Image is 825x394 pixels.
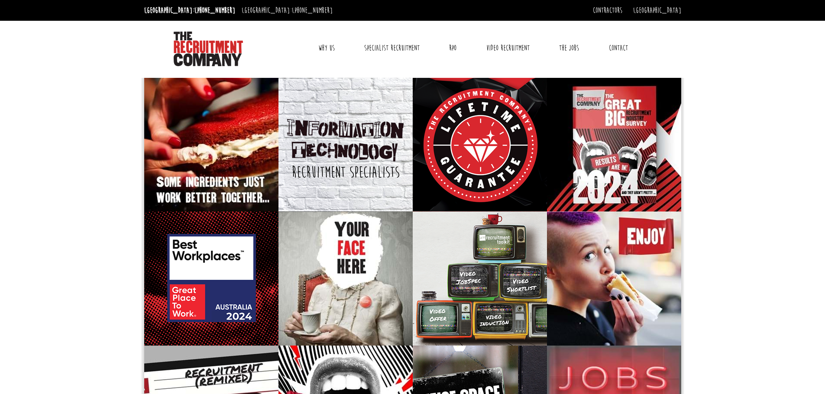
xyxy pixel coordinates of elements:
[194,6,235,15] a: [PHONE_NUMBER]
[443,37,463,59] a: RPO
[312,37,341,59] a: Why Us
[239,3,335,17] li: [GEOGRAPHIC_DATA]:
[174,32,243,66] img: The Recruitment Company
[480,37,536,59] a: Video Recruitment
[142,3,237,17] li: [GEOGRAPHIC_DATA]:
[553,37,586,59] a: The Jobs
[633,6,681,15] a: [GEOGRAPHIC_DATA]
[593,6,622,15] a: Contractors
[358,37,426,59] a: Specialist Recruitment
[602,37,634,59] a: Contact
[292,6,333,15] a: [PHONE_NUMBER]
